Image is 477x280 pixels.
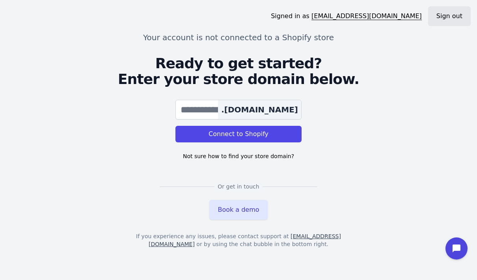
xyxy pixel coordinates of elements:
[214,183,262,190] span: Or get in touch
[271,11,422,21] span: Signed in as
[176,149,301,164] button: Not sure how to find your store domain?
[13,71,464,87] span: Enter your store domain below.
[218,100,301,119] div: .[DOMAIN_NAME]
[125,232,353,248] span: If you experience any issues, please contact support at or by using the chat bubble in the bottom...
[428,6,471,26] button: Sign out
[13,56,464,71] span: Ready to get started?
[209,200,267,220] a: Book a demo
[175,126,302,142] button: Connect to Shopify
[209,129,268,139] span: Connect to Shopify
[13,32,464,43] h1: Your account is not connected to a Shopify store
[183,152,294,160] span: Not sure how to find your store domain?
